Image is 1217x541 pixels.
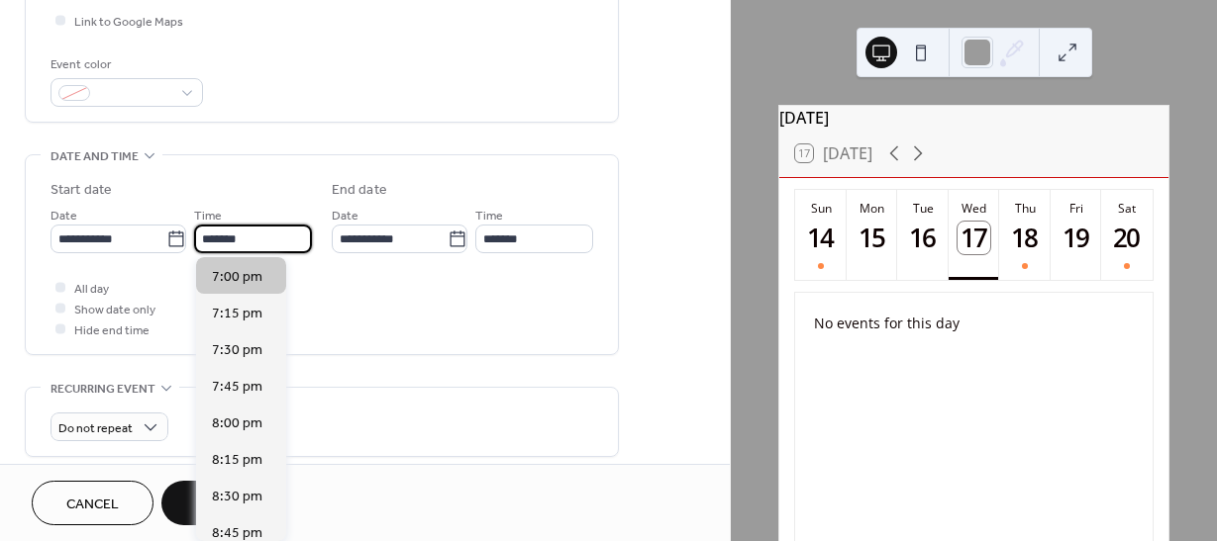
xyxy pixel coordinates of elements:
[212,377,262,398] span: 7:45 pm
[74,320,150,341] span: Hide end time
[798,300,1151,346] div: No events for this day
[779,106,1168,130] div: [DATE]
[74,12,183,33] span: Link to Google Maps
[801,200,841,217] div: Sun
[66,495,119,515] span: Cancel
[212,267,262,288] span: 7:00 pm
[1101,190,1153,280] button: Sat20
[805,222,838,254] div: 14
[74,279,109,300] span: All day
[1111,222,1144,254] div: 20
[212,413,262,434] span: 8:00 pm
[58,417,133,440] span: Do not repeat
[212,487,262,507] span: 8:30 pm
[51,180,112,201] div: Start date
[897,190,949,280] button: Tue16
[51,54,199,75] div: Event color
[32,481,153,525] button: Cancel
[1005,200,1045,217] div: Thu
[51,206,77,226] span: Date
[955,200,994,217] div: Wed
[1051,190,1102,280] button: Fri19
[212,340,262,361] span: 7:30 pm
[1009,222,1042,254] div: 18
[332,180,387,201] div: End date
[212,450,262,471] span: 8:15 pm
[847,190,898,280] button: Mon15
[856,222,888,254] div: 15
[74,300,155,320] span: Show date only
[51,146,139,167] span: Date and time
[949,190,1000,280] button: Wed17
[51,379,155,400] span: Recurring event
[1057,200,1096,217] div: Fri
[475,206,503,226] span: Time
[1060,222,1092,254] div: 19
[903,200,943,217] div: Tue
[194,206,222,226] span: Time
[212,304,262,324] span: 7:15 pm
[853,200,892,217] div: Mon
[1107,200,1147,217] div: Sat
[332,206,358,226] span: Date
[958,222,990,254] div: 17
[999,190,1051,280] button: Thu18
[907,222,940,254] div: 16
[795,190,847,280] button: Sun14
[161,481,263,525] button: Save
